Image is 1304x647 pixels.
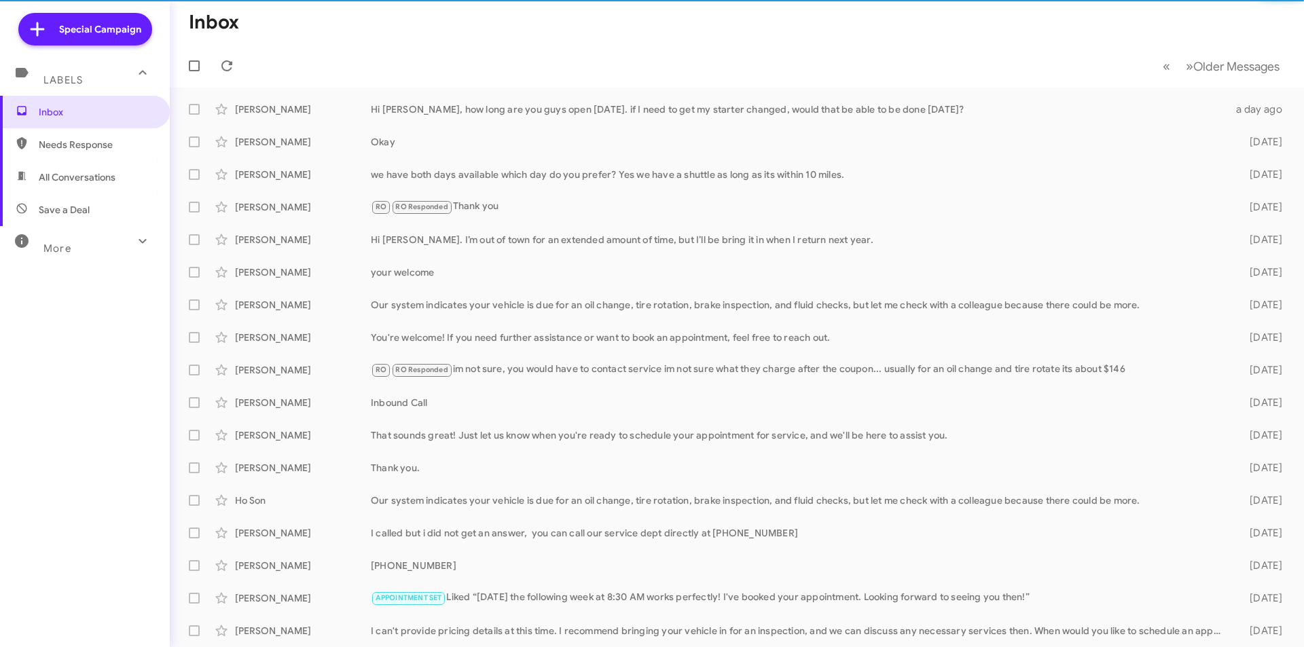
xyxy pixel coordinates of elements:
div: im not sure, you would have to contact service im not sure what they charge after the coupon... u... [371,362,1228,377]
div: [PHONE_NUMBER] [371,559,1228,572]
div: [DATE] [1228,331,1293,344]
div: [PERSON_NAME] [235,363,371,377]
span: Special Campaign [59,22,141,36]
div: [DATE] [1228,461,1293,475]
span: Older Messages [1193,59,1280,74]
div: [DATE] [1228,298,1293,312]
div: Okay [371,135,1228,149]
div: Ho Son [235,494,371,507]
div: [PERSON_NAME] [235,135,371,149]
span: RO [376,365,386,374]
div: [DATE] [1228,233,1293,246]
span: More [43,242,71,255]
div: [PERSON_NAME] [235,265,371,279]
div: Thank you. [371,461,1228,475]
div: [PERSON_NAME] [235,200,371,214]
a: Special Campaign [18,13,152,45]
div: Inbound Call [371,396,1228,409]
div: [PERSON_NAME] [235,298,371,312]
div: Liked “[DATE] the following week at 8:30 AM works perfectly! I've booked your appointment. Lookin... [371,590,1228,606]
div: [PERSON_NAME] [235,233,371,246]
span: RO [376,202,386,211]
div: [DATE] [1228,494,1293,507]
div: [DATE] [1228,135,1293,149]
div: [PERSON_NAME] [235,461,371,475]
div: [DATE] [1228,363,1293,377]
span: All Conversations [39,170,115,184]
div: [DATE] [1228,624,1293,637]
span: RO Responded [395,365,448,374]
h1: Inbox [189,12,239,33]
div: Our system indicates your vehicle is due for an oil change, tire rotation, brake inspection, and ... [371,494,1228,507]
div: You're welcome! If you need further assistance or want to book an appointment, feel free to reach... [371,331,1228,344]
div: [PERSON_NAME] [235,559,371,572]
span: Labels [43,74,83,86]
div: That sounds great! Just let us know when you're ready to schedule your appointment for service, a... [371,428,1228,442]
div: [PERSON_NAME] [235,103,371,116]
div: [PERSON_NAME] [235,624,371,637]
span: APPOINTMENT SET [376,593,442,602]
button: Previous [1155,52,1178,80]
div: [PERSON_NAME] [235,168,371,181]
div: [PERSON_NAME] [235,591,371,605]
div: [DATE] [1228,200,1293,214]
span: Save a Deal [39,203,90,217]
div: Our system indicates your vehicle is due for an oil change, tire rotation, brake inspection, and ... [371,298,1228,312]
div: a day ago [1228,103,1293,116]
div: we have both days available which day do you prefer? Yes we have a shuttle as long as its within ... [371,168,1228,181]
div: I can't provide pricing details at this time. I recommend bringing your vehicle in for an inspect... [371,624,1228,637]
div: [DATE] [1228,591,1293,605]
button: Next [1178,52,1288,80]
div: Hi [PERSON_NAME], how long are you guys open [DATE]. if I need to get my starter changed, would t... [371,103,1228,116]
div: [DATE] [1228,526,1293,540]
div: [PERSON_NAME] [235,526,371,540]
div: [DATE] [1228,396,1293,409]
div: [DATE] [1228,265,1293,279]
div: Hi [PERSON_NAME]. I’m out of town for an extended amount of time, but I’ll be bring it in when I ... [371,233,1228,246]
div: [DATE] [1228,428,1293,442]
div: [DATE] [1228,559,1293,572]
span: « [1163,58,1170,75]
span: RO Responded [395,202,448,211]
span: Needs Response [39,138,154,151]
span: Inbox [39,105,154,119]
nav: Page navigation example [1155,52,1288,80]
div: your welcome [371,265,1228,279]
div: [DATE] [1228,168,1293,181]
div: [PERSON_NAME] [235,331,371,344]
div: [PERSON_NAME] [235,428,371,442]
div: I called but i did not get an answer, you can call our service dept directly at [PHONE_NUMBER] [371,526,1228,540]
div: Thank you [371,199,1228,215]
span: » [1186,58,1193,75]
div: [PERSON_NAME] [235,396,371,409]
